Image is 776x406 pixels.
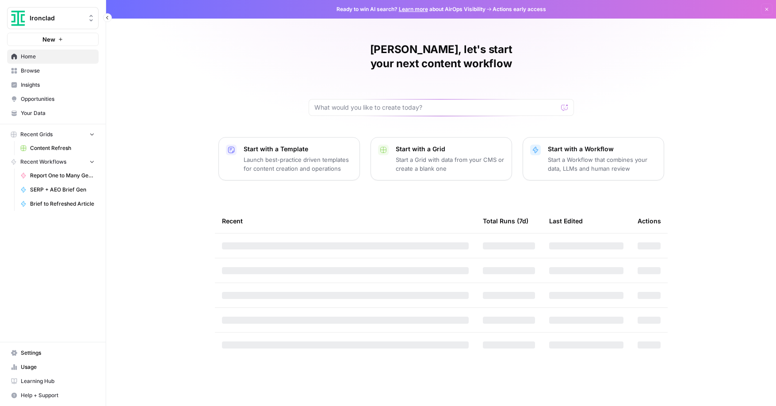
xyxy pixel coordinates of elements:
[30,200,95,208] span: Brief to Refreshed Article
[399,6,428,12] a: Learn more
[371,137,512,180] button: Start with a GridStart a Grid with data from your CMS or create a blank one
[21,363,95,371] span: Usage
[396,155,505,173] p: Start a Grid with data from your CMS or create a blank one
[21,349,95,357] span: Settings
[42,35,55,44] span: New
[30,172,95,180] span: Report One to Many Generator
[7,128,99,141] button: Recent Grids
[7,78,99,92] a: Insights
[548,155,657,173] p: Start a Workflow that combines your data, LLMs and human review
[7,7,99,29] button: Workspace: Ironclad
[7,388,99,402] button: Help + Support
[21,377,95,385] span: Learning Hub
[20,130,53,138] span: Recent Grids
[244,145,352,153] p: Start with a Template
[548,145,657,153] p: Start with a Workflow
[16,197,99,211] a: Brief to Refreshed Article
[30,144,95,152] span: Content Refresh
[21,109,95,117] span: Your Data
[7,64,99,78] a: Browse
[21,67,95,75] span: Browse
[30,14,83,23] span: Ironclad
[396,145,505,153] p: Start with a Grid
[336,5,485,13] span: Ready to win AI search? about AirOps Visibility
[16,183,99,197] a: SERP + AEO Brief Gen
[309,42,574,71] h1: [PERSON_NAME], let's start your next content workflow
[218,137,360,180] button: Start with a TemplateLaunch best-practice driven templates for content creation and operations
[7,374,99,388] a: Learning Hub
[523,137,664,180] button: Start with a WorkflowStart a Workflow that combines your data, LLMs and human review
[638,209,661,233] div: Actions
[7,50,99,64] a: Home
[549,209,583,233] div: Last Edited
[222,209,469,233] div: Recent
[21,81,95,89] span: Insights
[16,141,99,155] a: Content Refresh
[21,53,95,61] span: Home
[10,10,26,26] img: Ironclad Logo
[7,346,99,360] a: Settings
[314,103,558,112] input: What would you like to create today?
[7,92,99,106] a: Opportunities
[493,5,546,13] span: Actions early access
[7,33,99,46] button: New
[20,158,66,166] span: Recent Workflows
[21,391,95,399] span: Help + Support
[7,106,99,120] a: Your Data
[30,186,95,194] span: SERP + AEO Brief Gen
[7,360,99,374] a: Usage
[244,155,352,173] p: Launch best-practice driven templates for content creation and operations
[21,95,95,103] span: Opportunities
[16,169,99,183] a: Report One to Many Generator
[7,155,99,169] button: Recent Workflows
[483,209,528,233] div: Total Runs (7d)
